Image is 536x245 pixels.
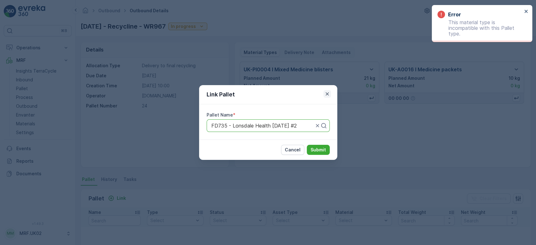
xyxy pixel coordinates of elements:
[307,145,330,155] button: Submit
[524,9,528,15] button: close
[281,145,304,155] button: Cancel
[311,147,326,153] p: Submit
[207,90,235,99] p: Link Pallet
[448,11,461,18] h3: Error
[285,147,300,153] p: Cancel
[207,112,233,117] label: Pallet Name
[437,19,522,36] p: This material type is incompatible with this Pallet type.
